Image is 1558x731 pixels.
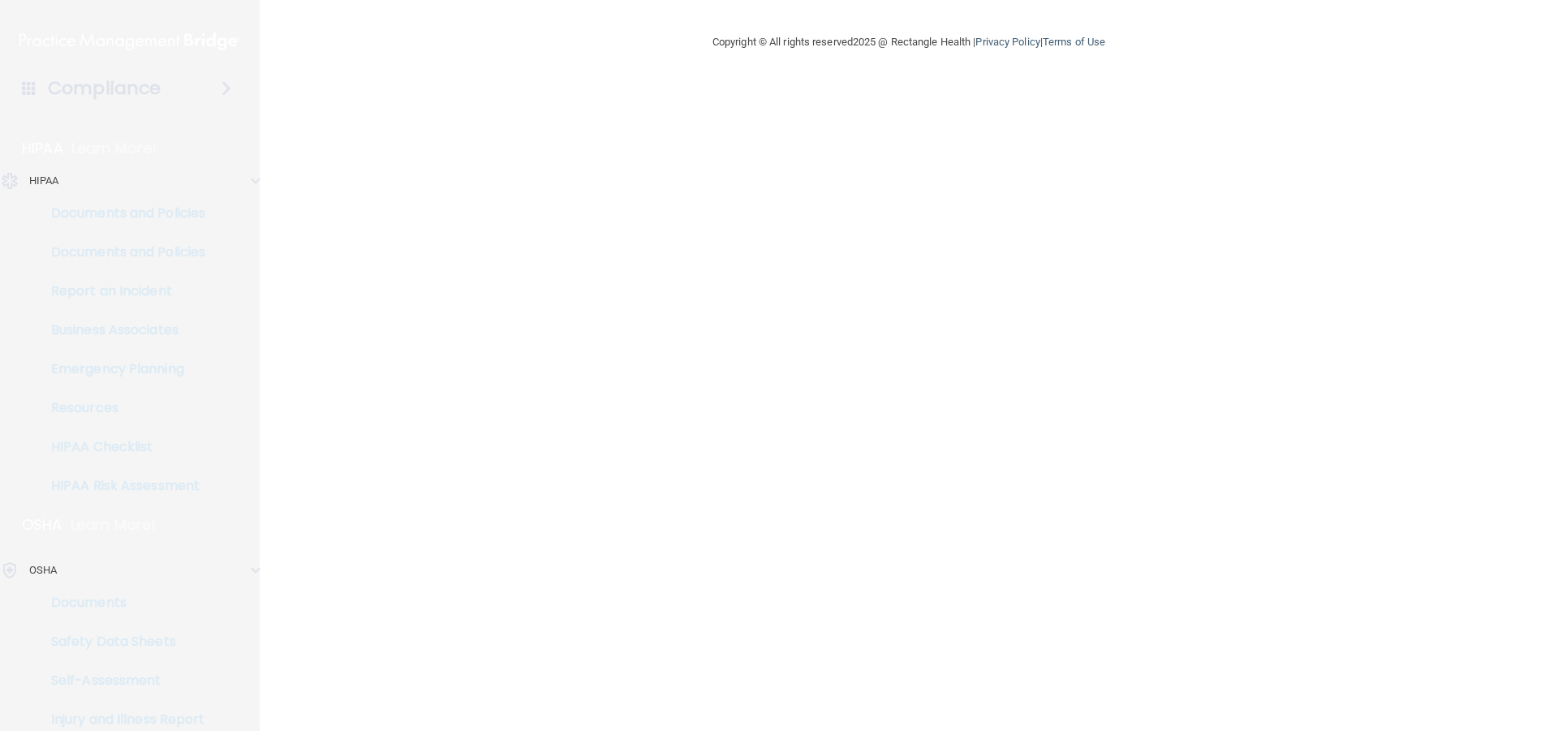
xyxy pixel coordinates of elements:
p: HIPAA Risk Assessment [11,478,232,494]
p: OSHA [29,561,57,580]
img: PMB logo [19,25,240,58]
p: HIPAA Checklist [11,439,232,455]
h4: Compliance [48,77,161,100]
p: Documents [11,595,232,611]
p: Learn More! [71,139,157,158]
p: Emergency Planning [11,361,232,377]
p: Resources [11,400,232,416]
a: Privacy Policy [975,36,1039,48]
p: Documents and Policies [11,244,232,260]
p: OSHA [22,515,62,535]
p: Self-Assessment [11,673,232,689]
p: Report an Incident [11,283,232,299]
p: Safety Data Sheets [11,634,232,650]
p: HIPAA [29,171,59,191]
div: Copyright © All rights reserved 2025 @ Rectangle Health | | [613,16,1205,68]
a: Terms of Use [1043,36,1105,48]
p: Business Associates [11,322,232,338]
p: Documents and Policies [11,205,232,221]
p: HIPAA [22,139,63,158]
p: Injury and Illness Report [11,712,232,728]
p: Learn More! [71,515,157,535]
